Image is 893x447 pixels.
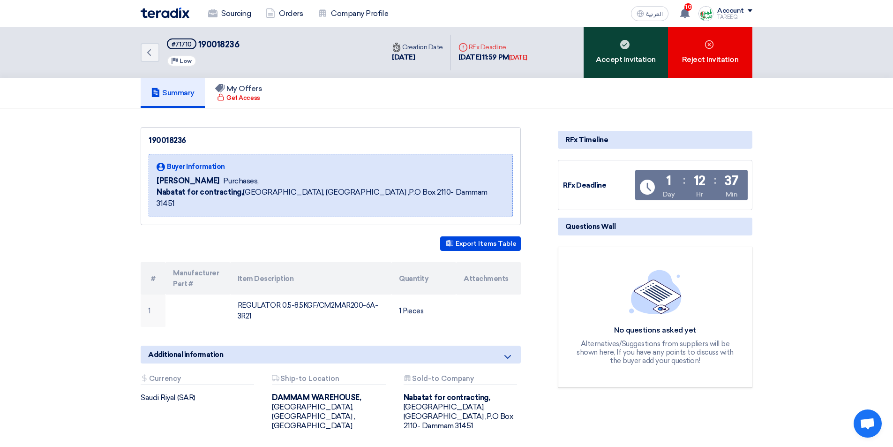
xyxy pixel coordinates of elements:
[272,393,389,431] div: [GEOGRAPHIC_DATA], [GEOGRAPHIC_DATA] ,[GEOGRAPHIC_DATA]
[668,27,752,78] div: Reject Invitation
[696,189,703,199] div: Hr
[629,270,682,314] img: empty_state_list.svg
[391,262,456,295] th: Quantity
[223,175,259,187] span: Purchases,
[558,131,752,149] div: RFx Timeline
[717,7,744,15] div: Account
[563,180,633,191] div: RFx Deadline
[272,375,385,385] div: Ship-to Location
[666,174,671,188] div: 1
[149,135,513,146] div: 190018236
[205,78,273,108] a: My Offers Get Access
[440,236,521,251] button: Export Items Table
[258,3,310,24] a: Orders
[230,295,392,327] td: REGULATOR 0.5-8.5KGF/CM2MAR200-6A-3R21
[726,189,738,199] div: Min
[310,3,396,24] a: Company Profile
[172,41,192,47] div: #71710
[631,6,668,21] button: العربية
[404,393,521,431] div: [GEOGRAPHIC_DATA], [GEOGRAPHIC_DATA] ,P.O Box 2110- Dammam 31451
[714,172,716,189] div: :
[404,393,490,402] b: Nabatat for contracting,
[201,3,258,24] a: Sourcing
[683,172,685,189] div: :
[724,174,739,188] div: 37
[392,52,443,63] div: [DATE]
[141,8,189,18] img: Teradix logo
[217,93,260,103] div: Get Access
[684,3,692,11] span: 10
[646,11,663,17] span: العربية
[151,88,195,98] h5: Summary
[167,38,239,50] h5: 190018236
[272,393,361,402] b: DAMMAM WAREHOUSE,
[198,39,240,50] span: 190018236
[157,188,243,197] b: Nabatat for contracting,
[576,326,735,335] div: No questions asked yet
[141,295,165,327] td: 1
[694,174,705,188] div: 12
[458,42,527,52] div: RFx Deadline
[717,15,752,20] div: TAREEQ
[157,187,505,209] span: [GEOGRAPHIC_DATA], [GEOGRAPHIC_DATA] ,P.O Box 2110- Dammam 31451
[456,262,521,295] th: Attachments
[148,349,223,360] span: Additional information
[215,84,263,93] h5: My Offers
[141,262,165,295] th: #
[458,52,527,63] div: [DATE] 11:59 PM
[698,6,713,21] img: Screenshot___1727703618088.png
[230,262,392,295] th: Item Description
[404,375,517,385] div: Sold-to Company
[854,409,882,438] div: Open chat
[565,221,615,232] span: Questions Wall
[141,78,205,108] a: Summary
[663,189,675,199] div: Day
[157,175,219,187] span: [PERSON_NAME]
[509,53,527,62] div: [DATE]
[576,340,735,365] div: Alternatives/Suggestions from suppliers will be shown here, If you have any points to discuss wit...
[141,375,254,385] div: Currency
[141,393,258,402] div: Saudi Riyal (SAR)
[180,58,192,64] span: Low
[165,262,230,295] th: Manufacturer Part #
[167,162,225,172] span: Buyer Information
[392,42,443,52] div: Creation Date
[584,27,668,78] div: Accept Invitation
[391,295,456,327] td: 1 Pieces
